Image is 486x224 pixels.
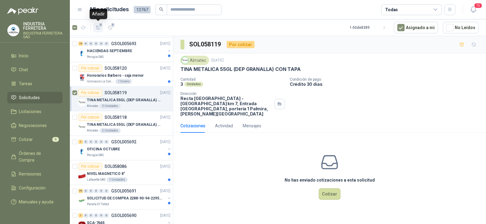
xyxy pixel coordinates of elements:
div: 0 [84,213,88,218]
div: 3 Unidades [100,104,121,109]
div: 0 [89,140,93,144]
div: Por cotizar [78,114,102,121]
div: 0 [104,213,109,218]
a: Por cotizarSOL058086[DATE] Company LogoNIVEL MAGNETICO 8"Lafayette SAS1 Unidades [70,160,173,185]
p: [DATE] [160,115,170,120]
p: TINA METALICA 55GL (DEP GRANALLA) CON TAPA [180,66,300,72]
div: 0 [84,189,88,193]
p: GSOL005693 [111,42,136,46]
img: Company Logo [78,99,86,106]
div: Almatec [180,56,209,65]
a: Chat [7,64,63,75]
a: Manuales y ayuda [7,196,63,208]
p: Almatec [87,104,98,109]
p: GSOL005690 [111,213,136,218]
div: Por cotizar [227,41,255,48]
div: 1 - 50 de 8389 [350,23,389,32]
div: Mensajes [243,122,261,129]
h3: No has enviado cotizaciones a esta solicitud [285,177,375,183]
p: INDUSTRIA FERRETERA [23,22,63,30]
div: 0 [94,213,98,218]
span: 15 [474,3,482,8]
img: Logo peakr [7,7,38,15]
div: 1 [78,213,83,218]
div: Todas [385,6,398,13]
p: SOL058118 [104,115,127,119]
p: GSOL005691 [111,189,136,193]
p: [DATE] [211,58,224,63]
a: Configuración [7,182,63,194]
a: Licitaciones [7,106,63,117]
button: No Leídos [443,22,479,33]
a: Solicitudes [7,92,63,103]
p: SOL058120 [104,66,127,70]
p: Crédito 30 días [290,82,484,87]
p: SOL058086 [104,164,127,169]
p: Honorarios Barbero - caja menor [87,73,144,79]
p: Lafayette SAS [87,177,105,182]
div: 1 Dinero [115,79,132,84]
span: Chat [19,66,28,73]
a: Remisiones [7,168,63,180]
div: Cotizaciones [180,122,205,129]
div: 1 [78,140,83,144]
button: 1 [93,23,103,32]
a: Por cotizarSOL058119[DATE] Company LogoTINA METALICA 55GL (DEP GRANALLA) CON TAPAAlmatec3 Unidades [70,87,173,111]
span: Solicitudes [19,94,40,101]
img: Company Logo [78,148,86,155]
div: 0 [99,42,104,46]
div: 0 [99,140,104,144]
p: Perugia SAS [87,153,104,158]
div: Por cotizar [78,65,102,72]
p: HACIENDAS SEPTIEMBRE [87,48,132,54]
p: INDUSTRIA FERRETERA SAS [23,32,63,39]
span: 1 [111,22,115,27]
p: [DATE] [160,164,170,169]
div: Actividad [215,122,233,129]
p: Dirección [180,92,272,96]
div: 0 [94,140,98,144]
div: 16 [78,42,83,46]
p: [DATE] [160,90,170,96]
span: Licitaciones [19,108,41,115]
a: Órdenes de Compra [7,148,63,166]
p: Perugia SAS [87,55,104,59]
span: Tareas [19,80,32,87]
p: GSOL005692 [111,140,136,144]
p: NIVEL MAGNETICO 8" [87,171,125,177]
span: Inicio [19,52,29,59]
span: Configuración [19,185,46,191]
p: SOL058119 [104,91,127,95]
div: Por cotizar [78,163,102,170]
img: Company Logo [78,50,86,57]
button: 1 [105,23,115,32]
button: Asignado a mi [394,22,438,33]
p: Recta [GEOGRAPHIC_DATA] - [GEOGRAPHIC_DATA] km 7, Entrada [GEOGRAPHIC_DATA], portería 1 Palmira ,... [180,96,272,116]
div: 0 [89,189,93,193]
span: 1 [99,22,103,27]
p: [DATE] [160,139,170,145]
h3: SOL058119 [189,40,222,49]
p: [DATE] [160,65,170,71]
p: Cantidad [180,77,285,82]
p: [DATE] [160,41,170,47]
img: Company Logo [78,197,86,204]
a: Por cotizarSOL058120[DATE] Company LogoHonorarios Barbero - caja menorGimnasio La Colina1 Dinero [70,62,173,87]
p: OFICINA OCTUBRE [87,146,120,152]
a: Negociaciones [7,120,63,131]
div: 0 [99,189,104,193]
p: [DATE] [160,188,170,194]
span: 13767 [134,6,151,13]
div: Unidades [184,82,203,87]
p: Condición de pago [290,77,484,82]
div: 0 [99,213,104,218]
div: 0 [104,42,109,46]
div: 59 [78,189,83,193]
img: Company Logo [78,123,86,131]
span: Remisiones [19,171,41,177]
a: Por cotizarSOL058118[DATE] Company LogoTINA METALICA 55GL (DEP GRANALLA) CON TAPAAlmatec2 Unidades [70,111,173,136]
span: Manuales y ayuda [19,199,53,205]
div: 0 [104,189,109,193]
p: TINA METALICA 55GL (DEP GRANALLA) CON TAPA [87,97,163,103]
div: 2 Unidades [100,128,121,133]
